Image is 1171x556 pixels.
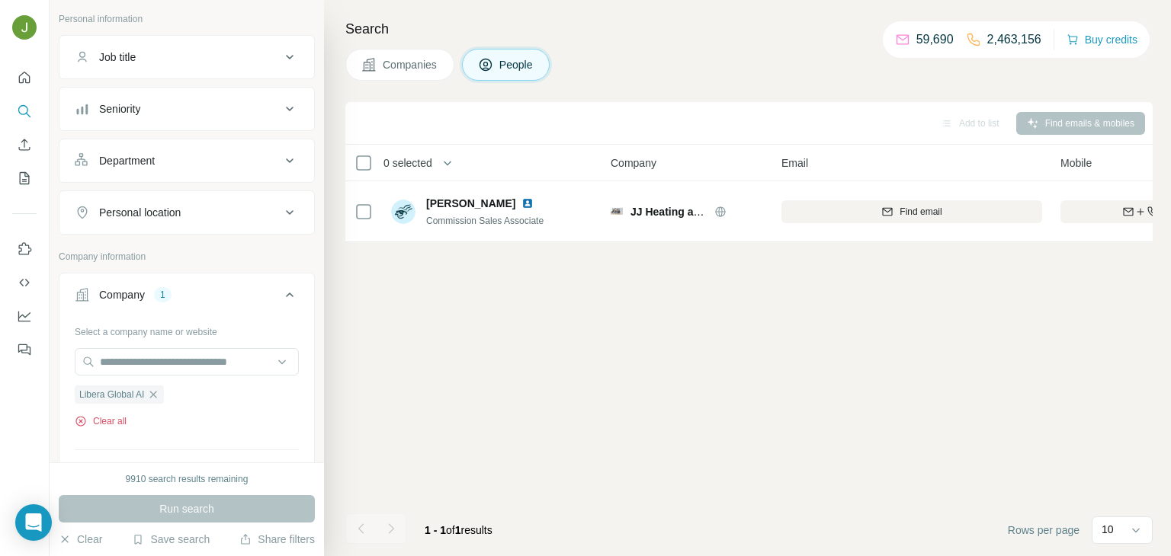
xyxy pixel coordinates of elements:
[59,250,315,264] p: Company information
[391,200,415,224] img: Avatar
[79,388,144,401] span: Libera Global AI
[99,205,181,220] div: Personal location
[239,532,315,547] button: Share filters
[611,207,623,216] img: Logo of JJ Heating and Air Conditioning
[426,196,515,211] span: [PERSON_NAME]
[345,18,1153,40] h4: Search
[12,336,37,363] button: Feedback
[59,39,314,75] button: Job title
[383,155,432,171] span: 0 selected
[900,205,942,219] span: Find email
[59,91,314,127] button: Seniority
[75,319,299,339] div: Select a company name or website
[15,504,52,541] div: Open Intercom Messenger
[12,165,37,192] button: My lists
[521,197,534,209] img: LinkedIn logo
[455,524,461,536] span: 1
[383,57,438,72] span: Companies
[916,30,954,49] p: 59,690
[75,414,127,428] button: Clear all
[59,276,314,319] button: Company1
[12,97,37,125] button: Search
[12,269,37,296] button: Use Surfe API
[425,524,446,536] span: 1 - 1
[12,15,37,40] img: Avatar
[59,12,315,26] p: Personal information
[781,155,808,171] span: Email
[425,524,492,536] span: results
[126,472,249,486] div: 9910 search results remaining
[59,532,102,547] button: Clear
[12,302,37,330] button: Dashboard
[12,131,37,158] button: Enrich CSV
[499,57,534,72] span: People
[99,153,155,168] div: Department
[12,235,37,263] button: Use Surfe on LinkedIn
[1008,522,1080,538] span: Rows per page
[781,200,1042,223] button: Find email
[1102,522,1114,537] p: 10
[446,524,455,536] span: of
[630,206,793,218] span: JJ Heating and Air Conditioning
[611,155,656,171] span: Company
[99,101,140,117] div: Seniority
[1067,29,1137,50] button: Buy credits
[99,287,145,302] div: Company
[132,532,210,547] button: Save search
[987,30,1041,49] p: 2,463,156
[1060,155,1092,171] span: Mobile
[59,142,314,179] button: Department
[154,288,172,302] div: 1
[59,194,314,231] button: Personal location
[426,216,544,226] span: Commission Sales Associate
[99,50,136,65] div: Job title
[12,64,37,91] button: Quick start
